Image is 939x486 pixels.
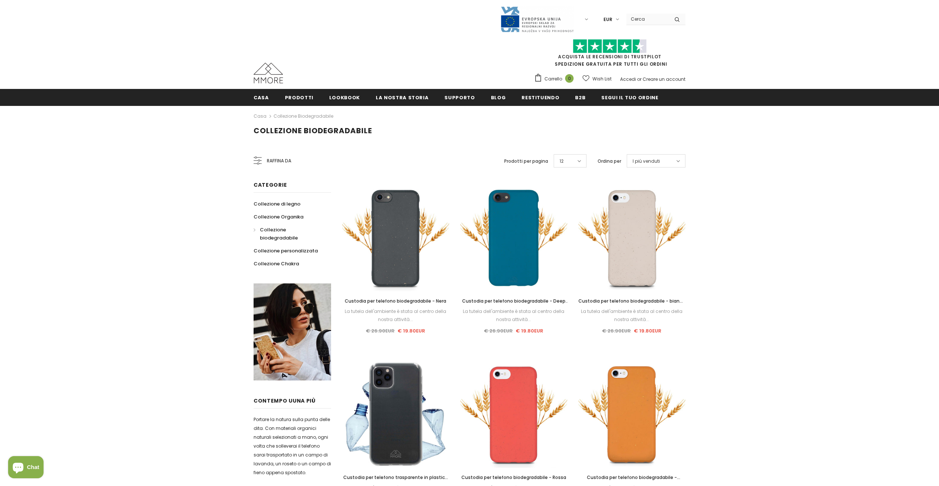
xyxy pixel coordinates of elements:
span: supporto [444,94,475,101]
a: Acquista le recensioni di TrustPilot [558,54,661,60]
span: 0 [565,74,574,83]
a: Collezione biodegradabile [274,113,333,119]
span: I più venduti [633,158,660,165]
span: Blog [491,94,506,101]
span: € 26.90EUR [602,327,631,334]
img: Casi MMORE [254,63,283,83]
img: Javni Razpis [500,6,574,33]
span: Custodia per telefono biodegradabile - Rossa [461,474,566,480]
span: Collezione personalizzata [254,247,318,254]
a: Accedi [620,76,636,82]
a: Casa [254,112,266,121]
span: € 19.80EUR [634,327,661,334]
span: Collezione biodegradabile [260,226,298,241]
a: Custodia per telefono biodegradabile - bianco naturale [578,297,685,305]
label: Ordina per [598,158,621,165]
span: Custodia per telefono biodegradabile - Deep Sea Blue [462,298,569,312]
a: Custodia per telefono biodegradabile - arancione [578,473,685,482]
div: La tutela dell'ambiente è stata al centro della nostra attività... [578,307,685,324]
a: Collezione personalizzata [254,244,318,257]
a: Wish List [582,72,612,85]
span: Restituendo [522,94,559,101]
p: Portare la natura sulla punta delle dita. Con materiali organici naturali selezionati a mano, ogn... [254,415,331,477]
a: Custodia per telefono biodegradabile - Rossa [460,473,567,482]
span: La nostra storia [376,94,429,101]
label: Prodotti per pagina [504,158,548,165]
div: La tutela dell'ambiente è stata al centro della nostra attività... [460,307,567,324]
span: B2B [575,94,585,101]
input: Search Site [626,14,669,24]
span: Collezione di legno [254,200,300,207]
a: Lookbook [329,89,360,106]
a: Collezione Chakra [254,257,299,270]
a: Casa [254,89,269,106]
a: supporto [444,89,475,106]
a: Segui il tuo ordine [601,89,658,106]
span: Collezione biodegradabile [254,125,372,136]
a: Custodia per telefono biodegradabile - Nera [342,297,449,305]
a: Javni Razpis [500,16,574,22]
span: Casa [254,94,269,101]
a: Collezione di legno [254,197,300,210]
span: € 26.90EUR [484,327,513,334]
a: Collezione Organika [254,210,303,223]
span: € 19.80EUR [398,327,425,334]
span: Collezione Chakra [254,260,299,267]
span: or [637,76,642,82]
a: Carrello 0 [534,73,577,85]
span: Collezione Organika [254,213,303,220]
a: Collezione biodegradabile [254,223,323,244]
span: Wish List [592,75,612,83]
div: La tutela dell'ambiente è stata al centro della nostra attività... [342,307,449,324]
span: Categorie [254,181,287,189]
span: Custodia per telefono biodegradabile - Nera [345,298,446,304]
span: Lookbook [329,94,360,101]
span: SPEDIZIONE GRATUITA PER TUTTI GLI ORDINI [534,42,685,67]
img: Fidati di Pilot Stars [573,39,647,54]
span: € 19.80EUR [516,327,543,334]
span: Segui il tuo ordine [601,94,658,101]
span: Prodotti [285,94,313,101]
a: Custodia per telefono biodegradabile - Deep Sea Blue [460,297,567,305]
a: Blog [491,89,506,106]
span: Carrello [544,75,562,83]
a: Custodia per telefono trasparente in plastica riciclata oceanica [342,473,449,482]
a: Restituendo [522,89,559,106]
span: contempo uUna più [254,397,316,404]
a: Creare un account [643,76,685,82]
span: EUR [603,16,612,23]
span: Raffina da [267,157,291,165]
span: 12 [560,158,564,165]
a: B2B [575,89,585,106]
inbox-online-store-chat: Shopify online store chat [6,456,46,480]
a: La nostra storia [376,89,429,106]
span: € 26.90EUR [366,327,395,334]
a: Prodotti [285,89,313,106]
span: Custodia per telefono biodegradabile - bianco naturale [578,298,685,312]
